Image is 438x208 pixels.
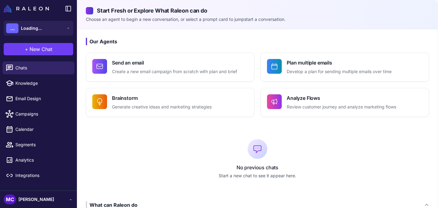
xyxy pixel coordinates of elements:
span: Knowledge [15,80,70,87]
button: Analyze FlowsReview customer journey and analyze marketing flows [261,88,429,117]
h4: Send an email [112,59,237,66]
h3: Our Agents [86,38,429,45]
button: BrainstormGenerate creative ideas and marketing strategies [86,88,254,117]
a: Knowledge [2,77,74,90]
img: Raleon Logo [4,5,49,12]
h2: Start Fresh or Explore What Raleon can do [86,6,429,15]
span: + [25,45,28,53]
span: Segments [15,141,70,148]
a: Email Design [2,92,74,105]
div: MC [4,194,16,204]
span: Loading... [21,25,42,32]
button: +New Chat [4,43,73,55]
p: Create a new email campaign from scratch with plan and brief [112,68,237,75]
p: Choose an agent to begin a new conversation, or select a prompt card to jumpstart a conversation. [86,16,429,23]
button: ...Loading... [4,21,73,36]
a: Chats [2,61,74,74]
span: Calendar [15,126,70,133]
span: Campaigns [15,111,70,117]
p: Develop a plan for sending multiple emails over time [287,68,392,75]
span: New Chat [30,45,52,53]
p: Start a new chat to see it appear here. [86,172,429,179]
span: Analytics [15,157,70,163]
h4: Brainstorm [112,94,212,102]
span: [PERSON_NAME] [18,196,54,203]
button: Send an emailCreate a new email campaign from scratch with plan and brief [86,53,254,82]
h4: Analyze Flows [287,94,396,102]
p: Review customer journey and analyze marketing flows [287,104,396,111]
button: Plan multiple emailsDevelop a plan for sending multiple emails over time [261,53,429,82]
a: Raleon Logo [4,5,51,12]
span: Integrations [15,172,70,179]
p: Generate creative ideas and marketing strategies [112,104,212,111]
p: No previous chats [86,164,429,171]
span: Email Design [15,95,70,102]
h4: Plan multiple emails [287,59,392,66]
a: Campaigns [2,108,74,120]
span: Chats [15,65,70,71]
div: ... [6,23,18,33]
a: Calendar [2,123,74,136]
a: Integrations [2,169,74,182]
a: Segments [2,138,74,151]
a: Analytics [2,154,74,167]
